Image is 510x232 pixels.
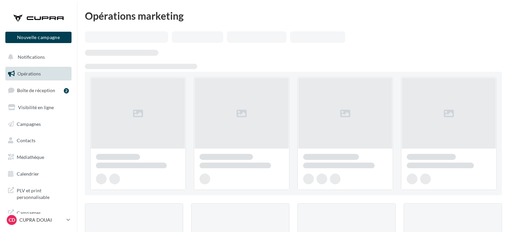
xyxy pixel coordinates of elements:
button: Nouvelle campagne [5,32,72,43]
span: Médiathèque [17,154,44,160]
a: Campagnes [4,117,73,131]
a: Calendrier [4,167,73,181]
p: CUPRA DOUAI [19,217,64,223]
div: Opérations marketing [85,11,502,21]
a: PLV et print personnalisable [4,183,73,203]
a: Contacts [4,134,73,148]
span: Opérations [17,71,41,76]
a: Visibilité en ligne [4,100,73,114]
span: Contacts [17,138,35,143]
span: Notifications [18,54,45,60]
span: CD [9,217,15,223]
a: Campagnes DataOnDemand [4,206,73,225]
a: Médiathèque [4,150,73,164]
span: Visibilité en ligne [18,104,54,110]
span: Campagnes [17,121,41,127]
a: CD CUPRA DOUAI [5,214,72,226]
span: PLV et print personnalisable [17,186,69,200]
div: 2 [64,88,69,93]
button: Notifications [4,50,70,64]
span: Boîte de réception [17,87,55,93]
a: Opérations [4,67,73,81]
span: Calendrier [17,171,39,177]
span: Campagnes DataOnDemand [17,208,69,223]
a: Boîte de réception2 [4,83,73,97]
